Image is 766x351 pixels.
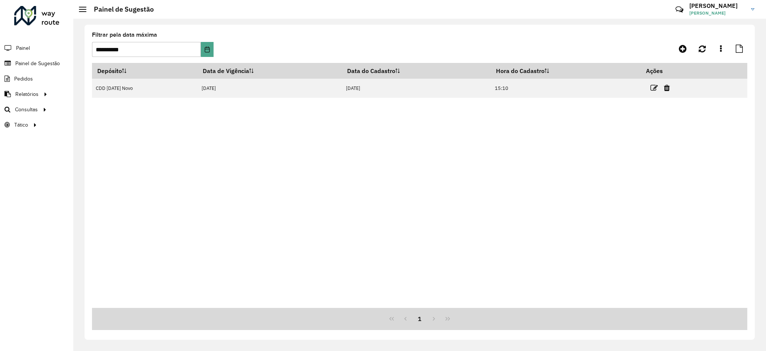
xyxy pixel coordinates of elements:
[15,106,38,114] span: Consultas
[92,30,157,39] label: Filtrar pela data máxima
[491,63,641,79] th: Hora do Cadastro
[14,75,33,83] span: Pedidos
[650,83,658,93] a: Editar
[86,5,154,13] h2: Painel de Sugestão
[14,121,28,129] span: Tático
[342,63,491,79] th: Data do Cadastro
[689,10,745,16] span: [PERSON_NAME]
[92,79,197,98] td: CDD [DATE] Novo
[641,63,686,79] th: Ações
[664,83,670,93] a: Excluir
[201,42,214,57] button: Choose Date
[197,63,342,79] th: Data de Vigência
[342,79,491,98] td: [DATE]
[689,2,745,9] h3: [PERSON_NAME]
[197,79,342,98] td: [DATE]
[16,44,30,52] span: Painel
[413,312,427,326] button: 1
[491,79,641,98] td: 15:10
[671,1,687,18] a: Contato Rápido
[15,60,60,67] span: Painel de Sugestão
[92,63,197,79] th: Depósito
[15,90,39,98] span: Relatórios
